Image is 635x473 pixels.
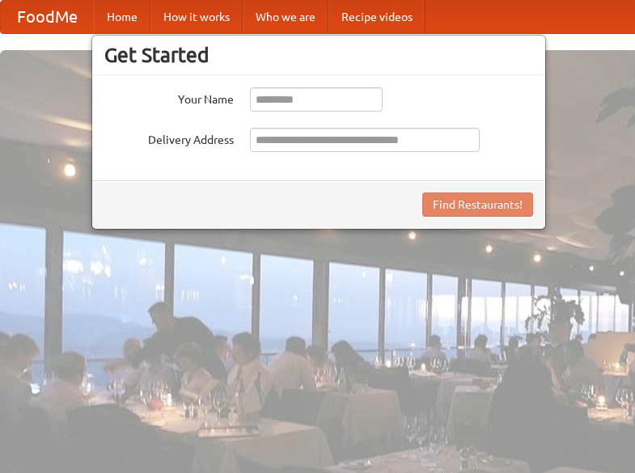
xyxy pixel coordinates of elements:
[150,1,243,33] a: How it works
[104,87,234,108] label: Your Name
[1,1,94,33] a: FoodMe
[422,192,533,217] button: Find Restaurants!
[104,128,234,148] label: Delivery Address
[328,1,425,33] a: Recipe videos
[243,1,328,33] a: Who we are
[104,43,533,67] h3: Get Started
[94,1,150,33] a: Home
